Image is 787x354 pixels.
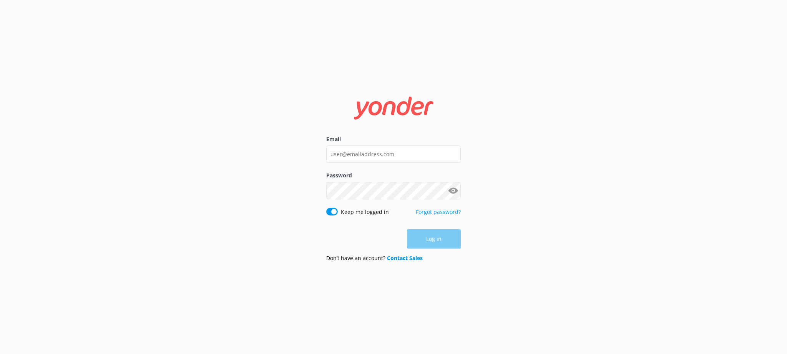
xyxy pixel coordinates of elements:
button: Show password [445,183,461,198]
a: Contact Sales [387,254,423,262]
label: Email [326,135,461,144]
input: user@emailaddress.com [326,145,461,163]
label: Password [326,171,461,180]
a: Forgot password? [416,208,461,215]
label: Keep me logged in [341,208,389,216]
p: Don’t have an account? [326,254,423,262]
